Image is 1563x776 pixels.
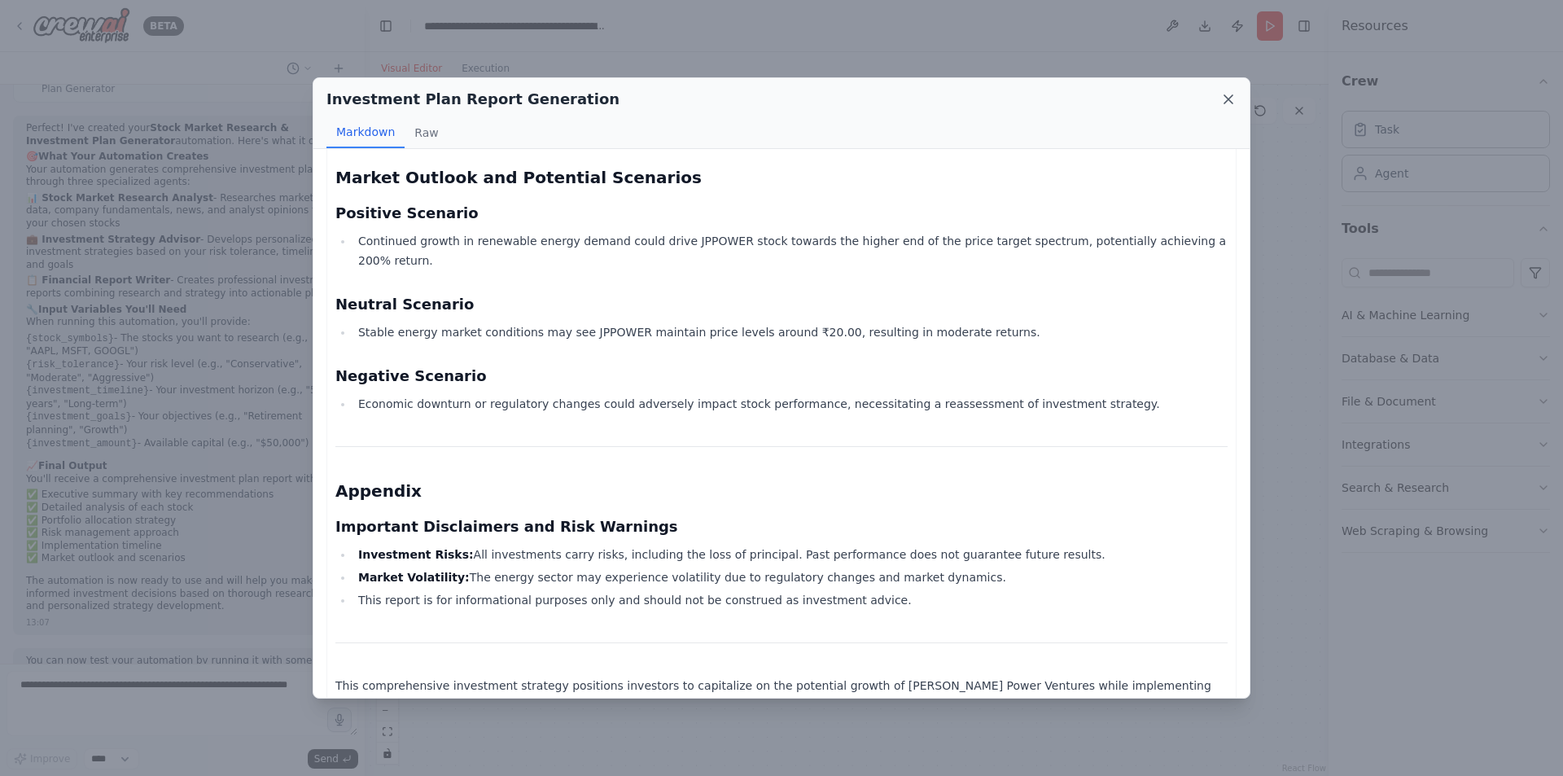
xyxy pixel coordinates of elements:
[353,545,1228,564] li: All investments carry risks, including the loss of principal. Past performance does not guarantee...
[353,231,1228,270] li: Continued growth in renewable energy demand could drive JPPOWER stock towards the higher end of t...
[335,676,1228,734] p: This comprehensive investment strategy positions investors to capitalize on the potential growth ...
[335,293,1228,316] h3: Neutral Scenario
[353,568,1228,587] li: The energy sector may experience volatility due to regulatory changes and market dynamics.
[405,117,448,148] button: Raw
[358,571,470,584] strong: Market Volatility:
[335,515,1228,538] h3: Important Disclaimers and Risk Warnings
[335,365,1228,388] h3: Negative Scenario
[326,88,620,111] h2: Investment Plan Report Generation
[358,548,474,561] strong: Investment Risks:
[335,166,1228,189] h2: Market Outlook and Potential Scenarios
[353,394,1228,414] li: Economic downturn or regulatory changes could adversely impact stock performance, necessitating a...
[326,117,405,148] button: Markdown
[335,480,1228,502] h2: Appendix
[353,322,1228,342] li: Stable energy market conditions may see JPPOWER maintain price levels around ₹20.00, resulting in...
[335,202,1228,225] h3: Positive Scenario
[353,590,1228,610] li: This report is for informational purposes only and should not be construed as investment advice.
